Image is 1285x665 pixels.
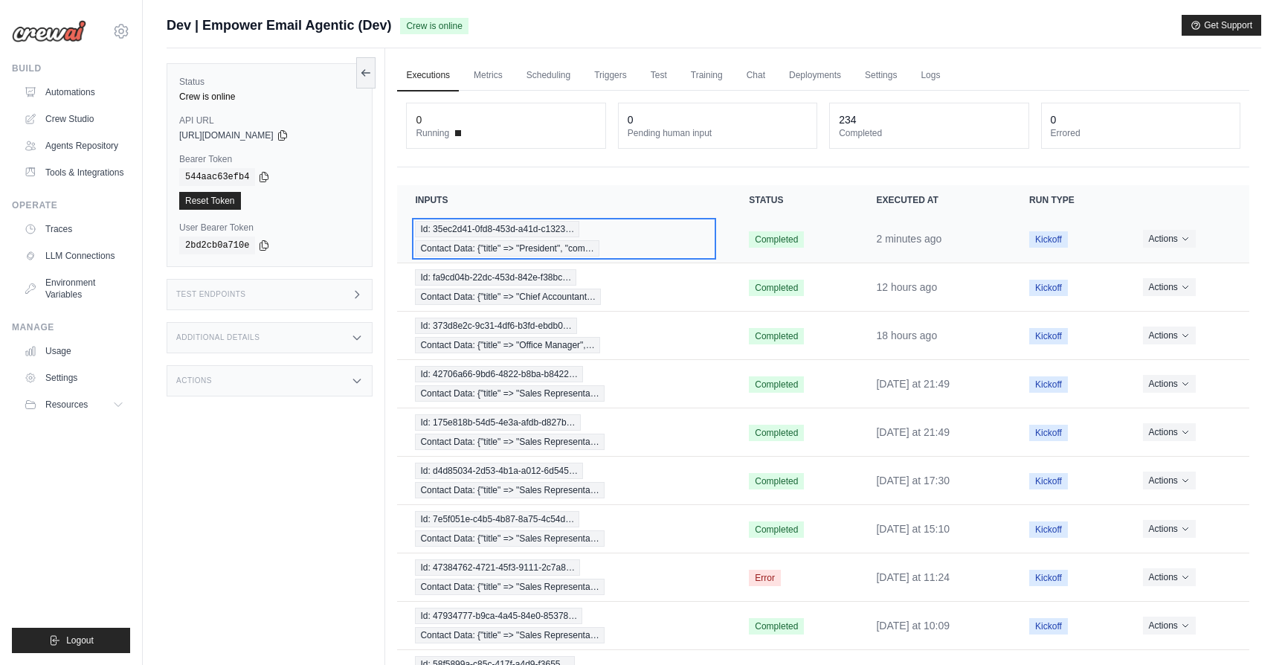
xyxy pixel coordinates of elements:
a: View execution details for Id [415,511,713,547]
span: Completed [749,521,804,538]
a: View execution details for Id [415,463,713,498]
span: Kickoff [1029,231,1068,248]
time: September 30, 2025 at 11:24 CDT [876,571,950,583]
span: Completed [749,231,804,248]
div: 0 [628,112,634,127]
span: Contact Data: {"title" => "Sales Representa… [415,530,604,547]
span: Id: d4d85034-2d53-4b1a-a012-6d545… [415,463,583,479]
span: Id: 47934777-b9ca-4a45-84e0-85378… [415,608,582,624]
button: Actions for execution [1143,423,1196,441]
img: Logo [12,20,86,42]
span: Completed [749,618,804,635]
span: Id: 175e818b-54d5-4e3a-afdb-d827b… [415,414,580,431]
span: Id: 373d8e2c-9c31-4df6-b3fd-ebdb0… [415,318,576,334]
span: Kickoff [1029,280,1068,296]
a: Agents Repository [18,134,130,158]
time: September 30, 2025 at 17:30 CDT [876,475,950,486]
span: Contact Data: {"title" => "President", "com… [415,240,599,257]
span: Contact Data: {"title" => "Sales Representa… [415,579,604,595]
span: Completed [749,473,804,489]
dt: Pending human input [628,127,808,139]
span: [URL][DOMAIN_NAME] [179,129,274,141]
button: Actions for execution [1143,278,1196,296]
span: Contact Data: {"title" => "Sales Representa… [415,385,604,402]
a: Training [682,60,732,91]
div: 234 [839,112,856,127]
button: Logout [12,628,130,653]
button: Actions for execution [1143,520,1196,538]
a: View execution details for Id [415,414,713,450]
a: Metrics [465,60,512,91]
dt: Errored [1051,127,1231,139]
span: Contact Data: {"title" => "Chief Accountant… [415,289,601,305]
span: Id: 7e5f051e-c4b5-4b87-8a75-4c54d… [415,511,579,527]
a: Test [642,60,676,91]
div: Build [12,62,130,74]
a: Deployments [780,60,850,91]
a: Tools & Integrations [18,161,130,184]
div: Crew is online [179,91,360,103]
a: Crew Studio [18,107,130,131]
time: September 30, 2025 at 21:49 CDT [876,378,950,390]
a: Usage [18,339,130,363]
time: September 30, 2025 at 21:49 CDT [876,426,950,438]
span: Contact Data: {"title" => "Sales Representa… [415,434,604,450]
th: Inputs [397,185,731,215]
a: Settings [856,60,906,91]
a: LLM Connections [18,244,130,268]
th: Run Type [1011,185,1124,215]
time: October 2, 2025 at 16:23 CDT [876,330,937,341]
button: Actions for execution [1143,375,1196,393]
a: Environment Variables [18,271,130,306]
time: October 2, 2025 at 21:51 CDT [876,281,937,293]
time: September 30, 2025 at 15:10 CDT [876,523,950,535]
span: Id: 42706a66-9bd6-4822-b8ba-b8422… [415,366,583,382]
button: Actions for execution [1143,327,1196,344]
h3: Actions [176,376,212,385]
a: View execution details for Id [415,221,713,257]
label: Status [179,76,360,88]
span: Kickoff [1029,328,1068,344]
iframe: Chat Widget [1211,594,1285,665]
a: Triggers [585,60,636,91]
span: Kickoff [1029,473,1068,489]
span: Kickoff [1029,618,1068,635]
span: Id: 35ec2d41-0fd8-453d-a41d-c1323… [415,221,579,237]
a: View execution details for Id [415,608,713,643]
label: User Bearer Token [179,222,360,234]
span: Completed [749,376,804,393]
button: Actions for execution [1143,472,1196,489]
code: 544aac63efb4 [179,168,255,186]
span: Contact Data: {"title" => "Office Manager",… [415,337,599,353]
a: View execution details for Id [415,269,713,305]
h3: Additional Details [176,333,260,342]
div: Manage [12,321,130,333]
button: Actions for execution [1143,568,1196,586]
a: Chat [738,60,774,91]
a: Automations [18,80,130,104]
span: Id: fa9cd04b-22dc-453d-842e-f38bc… [415,269,576,286]
h3: Test Endpoints [176,290,246,299]
time: October 3, 2025 at 09:52 CDT [876,233,941,245]
th: Executed at [858,185,1011,215]
dt: Completed [839,127,1019,139]
a: View execution details for Id [415,559,713,595]
div: 0 [416,112,422,127]
button: Actions for execution [1143,230,1196,248]
button: Actions for execution [1143,617,1196,635]
span: Kickoff [1029,570,1068,586]
span: Kickoff [1029,376,1068,393]
a: Executions [397,60,459,91]
button: Get Support [1182,15,1261,36]
a: View execution details for Id [415,318,713,353]
a: Scheduling [518,60,579,91]
span: Resources [45,399,88,411]
a: Logs [912,60,949,91]
span: Dev | Empower Email Agentic (Dev) [167,15,391,36]
a: Traces [18,217,130,241]
div: 0 [1051,112,1057,127]
span: Logout [66,635,94,646]
span: Completed [749,328,804,344]
a: Reset Token [179,192,241,210]
span: Running [416,127,449,139]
